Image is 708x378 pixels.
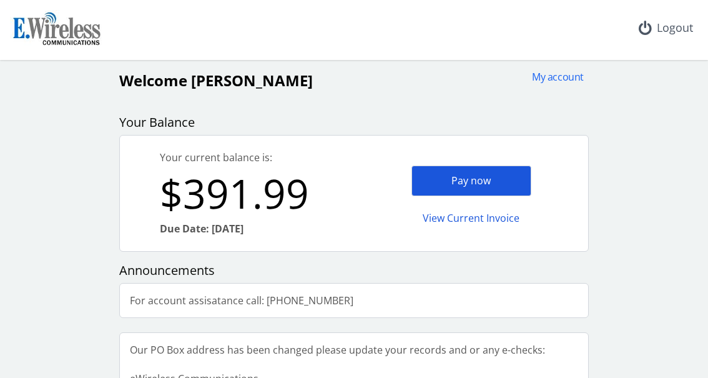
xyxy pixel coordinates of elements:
[120,284,363,318] div: For account assisatance call: [PHONE_NUMBER]
[160,151,354,165] div: Your current balance is:
[191,70,313,91] span: [PERSON_NAME]
[119,262,215,279] span: Announcements
[411,204,531,233] div: View Current Invoice
[160,165,354,222] div: $391.99
[160,222,354,236] div: Due Date: [DATE]
[411,166,531,196] div: Pay now
[524,70,584,84] div: My account
[119,114,195,131] span: Your Balance
[119,70,187,91] span: Welcome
